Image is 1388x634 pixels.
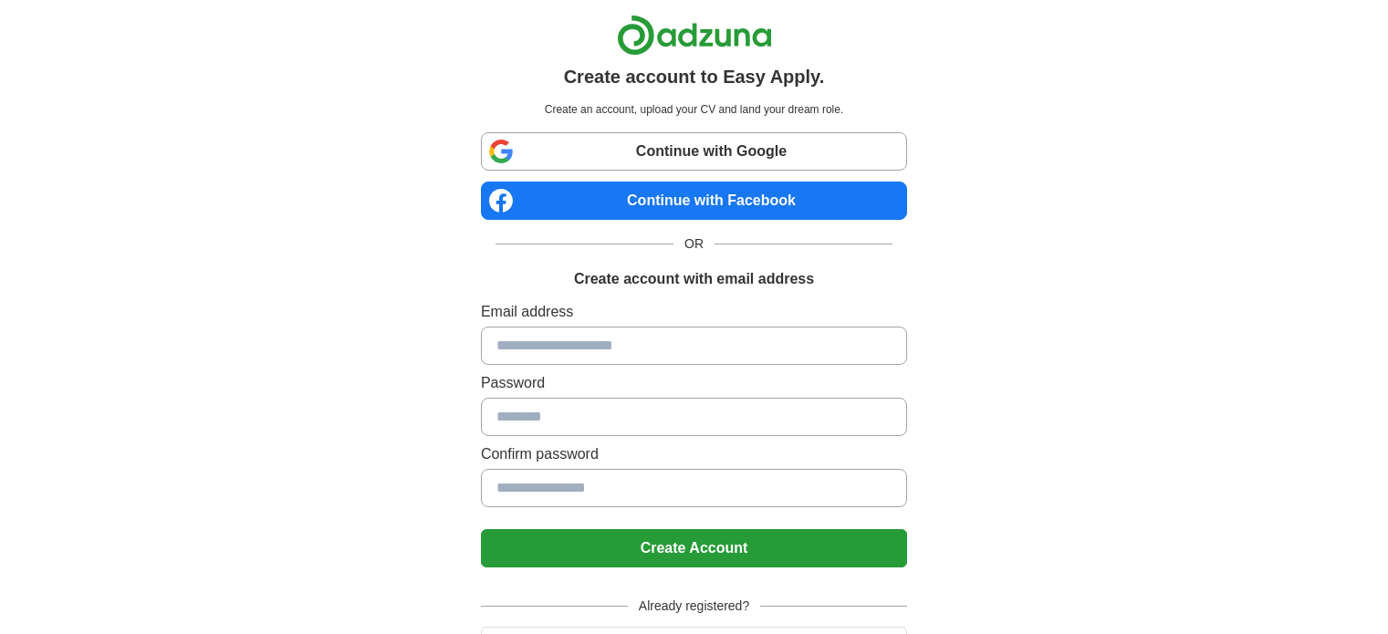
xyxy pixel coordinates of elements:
span: Already registered? [628,597,760,616]
button: Create Account [481,529,907,567]
label: Password [481,372,907,394]
a: Continue with Facebook [481,182,907,220]
label: Confirm password [481,443,907,465]
h1: Create account with email address [574,268,814,290]
a: Continue with Google [481,132,907,171]
label: Email address [481,301,907,323]
p: Create an account, upload your CV and land your dream role. [485,101,903,118]
img: Adzuna logo [617,15,772,56]
h1: Create account to Easy Apply. [564,63,825,90]
span: OR [673,234,715,254]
